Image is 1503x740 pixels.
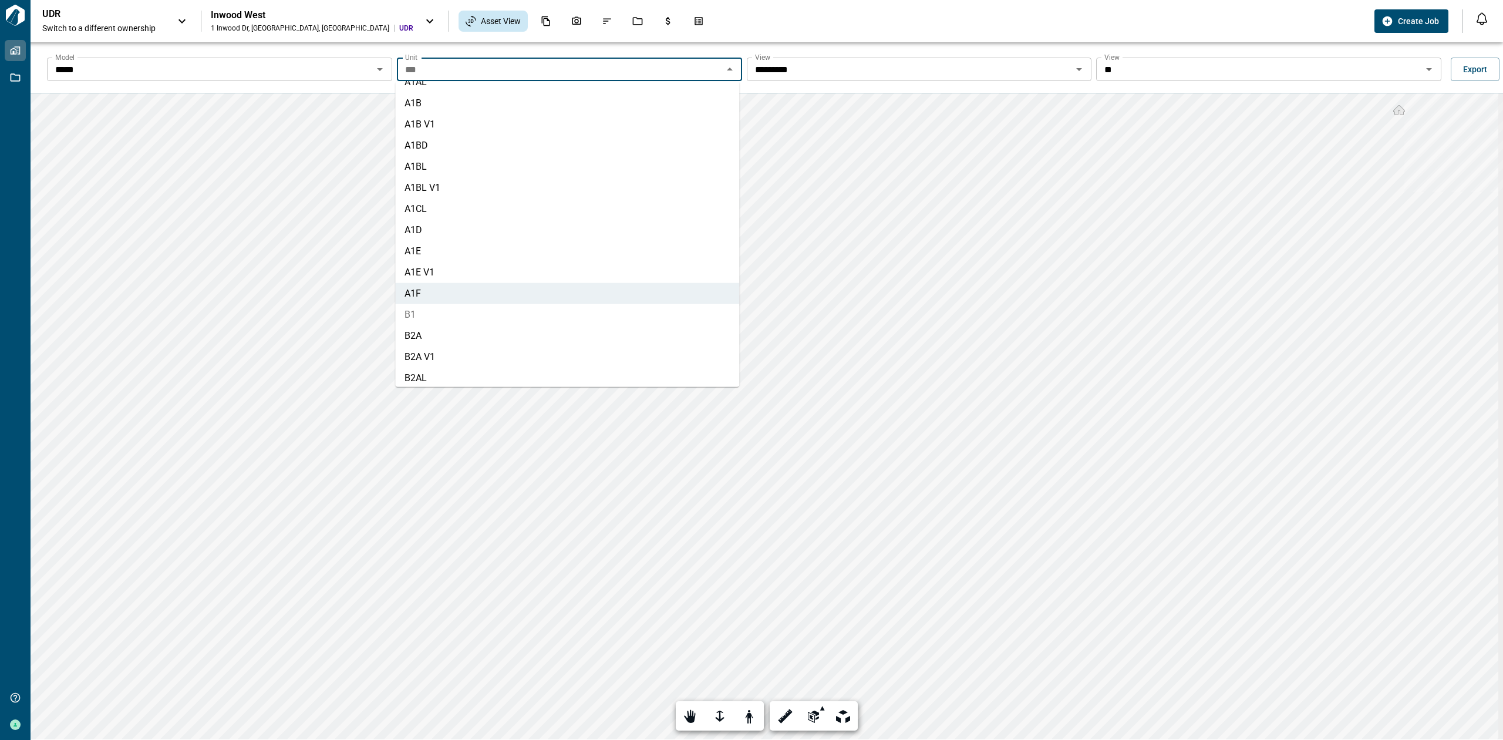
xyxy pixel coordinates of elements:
[395,241,739,262] li: A1E
[656,11,680,31] div: Budgets
[1472,9,1491,28] button: Open notification feed
[755,52,770,62] label: View
[395,368,739,389] li: B2AL
[564,11,589,31] div: Photos
[625,11,650,31] div: Jobs
[42,22,166,34] span: Switch to a different ownership
[395,72,739,93] li: A1AL
[395,135,739,156] li: A1BD
[1374,9,1448,33] button: Create Job
[395,325,739,347] li: B2A
[395,220,739,241] li: A1D
[211,23,389,33] div: 1 Inwood Dr , [GEOGRAPHIC_DATA] , [GEOGRAPHIC_DATA]
[395,262,739,283] li: A1E V1
[595,11,619,31] div: Issues & Info
[395,93,739,114] li: A1B
[395,199,739,220] li: A1CL
[42,8,148,20] p: UDR
[1104,52,1120,62] label: View
[395,156,739,177] li: A1BL
[395,283,739,304] li: A1F
[481,15,521,27] span: Asset View
[1463,63,1487,75] span: Export
[534,11,558,31] div: Documents
[395,177,739,199] li: A1BL V1
[395,347,739,368] li: B2A V1
[1398,15,1439,27] span: Create Job
[1421,61,1437,78] button: Open
[459,11,528,32] div: Asset View
[211,9,413,21] div: Inwood West
[1451,58,1499,81] button: Export
[55,52,75,62] label: Model
[686,11,711,31] div: Takeoff Center
[395,304,739,325] li: B1
[1071,61,1087,78] button: Open
[372,61,388,78] button: Open
[399,23,413,33] span: UDR
[395,114,739,135] li: A1B V1
[722,61,738,78] button: Close
[405,52,417,62] label: Unit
